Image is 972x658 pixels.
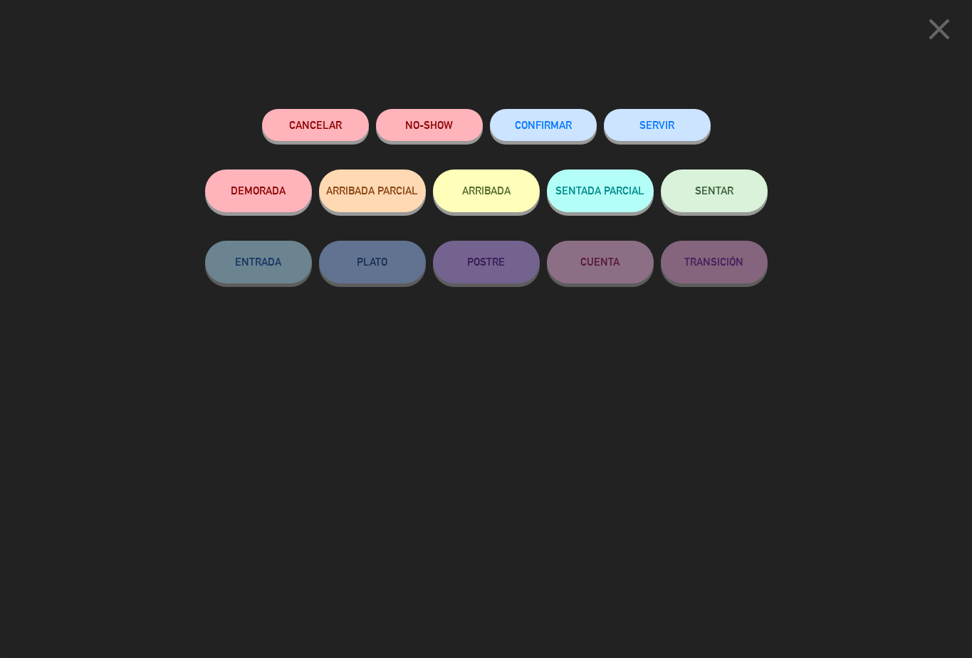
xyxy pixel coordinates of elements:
button: ARRIBADA [433,169,540,212]
span: ARRIBADA PARCIAL [326,184,418,197]
button: CUENTA [547,241,654,283]
button: close [917,11,961,53]
span: SENTAR [695,184,733,197]
i: close [921,11,957,47]
button: ARRIBADA PARCIAL [319,169,426,212]
button: SENTAR [661,169,768,212]
button: SERVIR [604,109,711,141]
button: Cancelar [262,109,369,141]
button: POSTRE [433,241,540,283]
button: SENTADA PARCIAL [547,169,654,212]
button: ENTRADA [205,241,312,283]
span: CONFIRMAR [515,119,572,131]
button: CONFIRMAR [490,109,597,141]
button: NO-SHOW [376,109,483,141]
button: DEMORADA [205,169,312,212]
button: PLATO [319,241,426,283]
button: TRANSICIÓN [661,241,768,283]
